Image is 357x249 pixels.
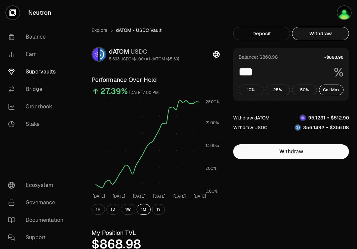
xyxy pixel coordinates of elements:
tspan: [DATE] [193,194,206,199]
tspan: [DATE] [113,194,125,199]
tspan: 0.00% [206,189,218,194]
div: 27.39% [100,86,128,97]
a: Explore [92,27,107,34]
img: USDC Logo [295,125,300,130]
button: 1D [106,204,119,215]
div: 5.393 USDC ($1.00) = 1 dATOM ($5.39) [109,56,179,62]
a: Orderbook [3,98,73,115]
div: Withdraw USDC [233,124,267,131]
div: dATOM [109,47,179,56]
button: 1H [92,204,105,215]
tspan: 21.00% [206,120,219,126]
div: Withdraw dATOM [233,114,270,121]
a: Supervaults [3,63,73,81]
button: 50% [292,85,317,95]
a: Ecosystem [3,177,73,194]
a: Stake [3,115,73,133]
img: USDC Logo [100,48,106,61]
img: dATOM Logo [300,115,306,120]
a: Support [3,229,73,246]
button: Deposit [233,27,290,40]
button: 10% [239,85,263,95]
img: Atom Staking [337,6,351,19]
tspan: [DATE] [153,194,166,199]
tspan: 28.00% [206,99,220,105]
tspan: [DATE] [133,194,145,199]
button: Withdraw [233,144,349,159]
tspan: 7.00% [206,166,217,171]
button: 25% [265,85,290,95]
div: Balance: $868.98 [239,54,278,60]
a: Governance [3,194,73,211]
a: Bridge [3,81,73,98]
button: 1Y [152,204,165,215]
a: Balance [3,28,73,46]
h3: Performance Over Hold [92,75,220,85]
div: [DATE] 7:00 PM [129,89,159,97]
tspan: 14.00% [206,143,219,148]
h3: My Position TVL [92,228,220,238]
button: 1M [137,204,151,215]
button: Withdraw [292,27,349,40]
nav: breadcrumb [92,27,220,34]
button: 1W [121,204,135,215]
tspan: [DATE] [93,194,105,199]
span: USDC [131,48,147,55]
tspan: [DATE] [173,194,186,199]
span: dATOM - USDC Vault [116,27,162,34]
img: dATOM Logo [92,48,98,61]
span: % [334,66,344,79]
a: Earn [3,46,73,63]
button: Get Max [319,85,344,95]
a: Documentation [3,211,73,229]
